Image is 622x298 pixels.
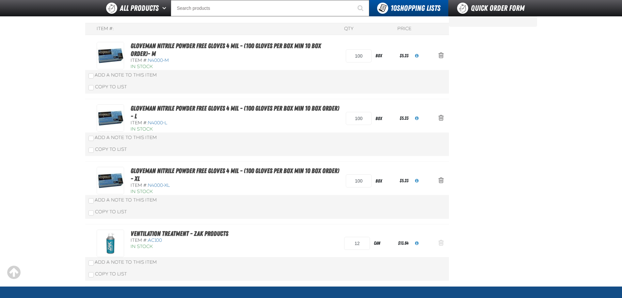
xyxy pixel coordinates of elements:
[131,237,254,244] div: Item #:
[88,272,94,277] input: Copy To List
[88,271,127,277] label: Copy To List
[131,58,340,64] div: Item #:
[88,198,94,203] input: Add a Note to This Item
[88,147,127,152] label: Copy To List
[410,174,424,188] button: View All Prices for N4000-XL
[433,49,449,63] button: Action Remove Gloveman Nitrile Powder Free Gloves 4 mil - (100 gloves per box MIN 10 box order)- ...
[88,73,94,79] input: Add a Note to This Item
[88,85,94,90] input: Copy To List
[344,237,370,250] input: Product Quantity
[372,111,398,126] div: box
[95,197,157,203] span: Add a Note to This Item
[346,174,372,187] input: Product Quantity
[131,104,339,120] a: Gloveman Nitrile Powder Free Gloves 4 mil - (100 gloves per box MIN 10 box order) - L
[131,244,254,250] div: In Stock
[433,236,449,251] button: Action Remove Ventilation Treatment - ZAK Products from Zak 9.24.2025
[370,236,397,251] div: can
[95,72,157,78] span: Add a Note to This Item
[88,136,94,141] input: Add a Note to This Item
[131,189,340,195] div: In Stock
[372,48,398,63] div: box
[391,4,440,13] span: Shopping Lists
[148,237,162,243] span: AC100
[346,49,372,62] input: Product Quantity
[88,260,94,266] input: Add a Note to This Item
[400,53,408,58] span: $5.23
[131,126,340,132] div: In Stock
[410,49,424,63] button: View All Prices for N4000-M
[88,210,94,216] input: Copy To List
[433,174,449,188] button: Action Remove Gloveman Nitrile Powder Free Gloves 4 mil - (100 gloves per box MIN 10 box order) -...
[131,64,340,70] div: In Stock
[391,4,397,13] strong: 10
[97,26,114,32] div: Item #:
[400,115,408,121] span: $5.23
[433,111,449,126] button: Action Remove Gloveman Nitrile Powder Free Gloves 4 mil - (100 gloves per box MIN 10 box order) -...
[398,240,408,246] span: $13.64
[344,26,353,32] div: QTY
[131,120,340,126] div: Item #:
[131,167,339,183] a: Gloveman Nitrile Powder Free Gloves 4 mil - (100 gloves per box MIN 10 box order) - XL
[148,120,167,126] span: N4000-L
[95,135,157,140] span: Add a Note to This Item
[148,183,170,188] span: N4000-XL
[131,42,321,58] a: Gloveman Nitrile Powder Free Gloves 4 mil - (100 gloves per box MIN 10 box order)- M
[410,236,424,251] button: View All Prices for AC100
[131,230,228,237] a: Ventilation Treatment - ZAK Products
[372,174,398,188] div: box
[95,259,157,265] span: Add a Note to This Item
[88,148,94,153] input: Copy To List
[346,112,372,125] input: Product Quantity
[88,209,127,215] label: Copy To List
[397,26,411,32] div: Price
[120,2,159,14] span: All Products
[148,58,169,63] span: N4000-M
[410,111,424,126] button: View All Prices for N4000-L
[88,84,127,90] label: Copy To List
[131,183,340,189] div: Item #:
[400,178,408,183] span: $5.23
[7,265,21,280] div: Scroll to the top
